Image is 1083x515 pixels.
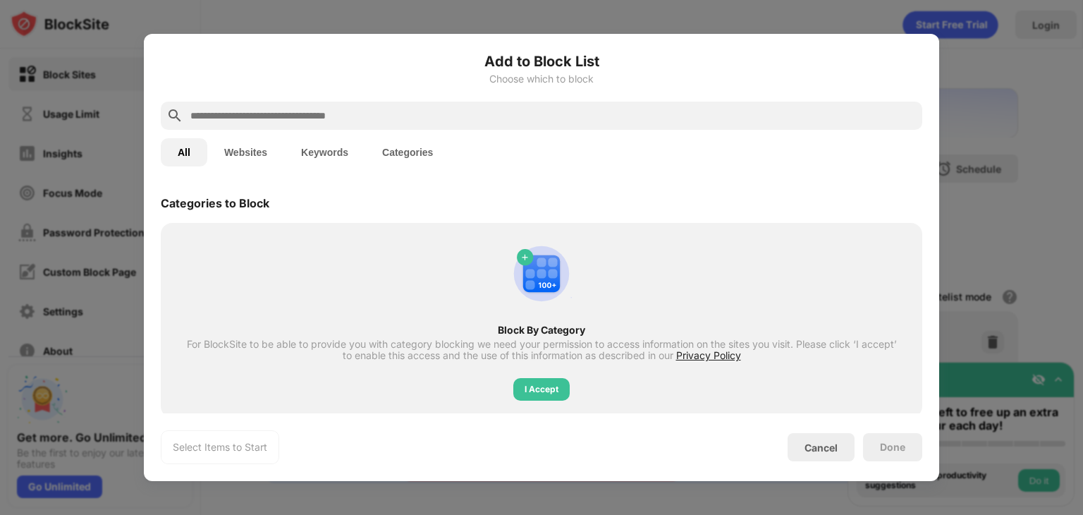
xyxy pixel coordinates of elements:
div: Choose which to block [161,73,922,85]
div: Block By Category [186,325,897,336]
div: Categories to Block [161,196,269,210]
div: Cancel [804,442,838,454]
button: Categories [365,138,450,166]
img: search.svg [166,107,183,124]
button: All [161,138,207,166]
div: I Accept [525,382,558,396]
button: Websites [207,138,284,166]
span: Privacy Policy [676,349,741,361]
div: Select Items to Start [173,440,267,454]
button: Keywords [284,138,365,166]
div: For BlockSite to be able to provide you with category blocking we need your permission to access ... [186,339,897,361]
img: category-add.svg [508,240,575,308]
h6: Add to Block List [161,51,922,72]
div: Done [880,442,905,453]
